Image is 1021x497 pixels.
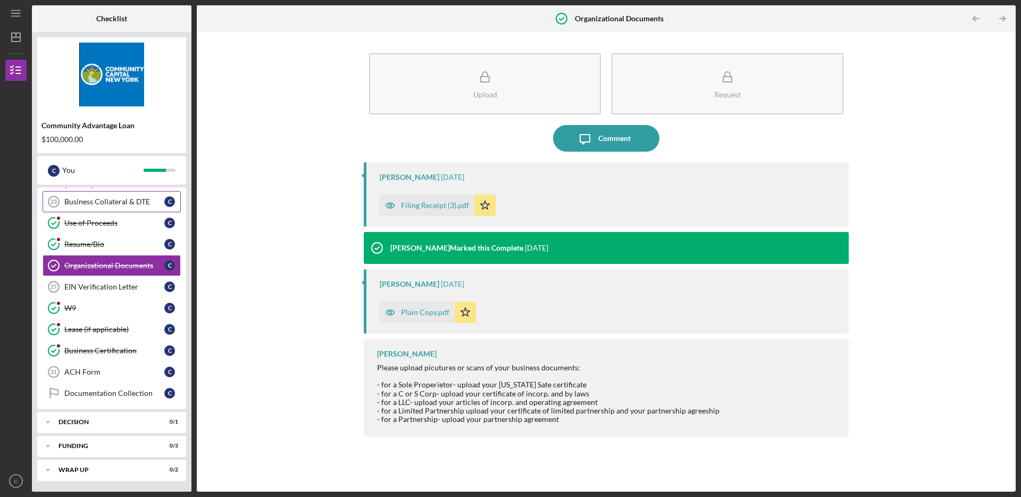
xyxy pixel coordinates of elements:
[43,383,181,404] a: Documentation Collection C
[164,324,175,335] div: C
[43,297,181,319] a: W9 C
[390,244,523,252] div: [PERSON_NAME] Marked this Complete
[380,280,439,288] div: [PERSON_NAME]
[525,244,548,252] time: 2025-09-18 13:48
[64,346,164,355] div: Business Certification
[164,239,175,250] div: C
[51,284,57,290] tspan: 27
[43,319,181,340] a: Lease (if applicable) C
[43,191,181,212] a: 23Business Collateral & DTE C
[64,219,164,227] div: Use of Proceeds
[51,369,57,375] tspan: 31
[553,125,659,152] button: Comment
[164,388,175,399] div: C
[159,443,178,449] div: 0 / 3
[164,367,175,377] div: C
[64,197,164,206] div: Business Collateral & DTE
[64,325,164,334] div: Lease (if applicable)
[164,303,175,313] div: C
[64,368,164,376] div: ACH Form
[164,260,175,271] div: C
[401,201,469,210] div: Filing Receipt (3).pdf
[377,363,719,424] div: Please upload picutures or scans of your business documents: - for a Sole Properietor- upload you...
[164,218,175,228] div: C
[51,198,57,205] tspan: 23
[64,283,164,291] div: EIN Verification Letter
[164,345,175,356] div: C
[714,90,741,98] div: Request
[43,340,181,361] a: Business Certification C
[96,14,127,23] b: Checklist
[58,419,152,425] div: Decision
[380,195,496,216] button: Filing Receipt (3).pdf
[159,419,178,425] div: 0 / 1
[441,173,464,181] time: 2025-09-18 13:49
[369,53,601,114] button: Upload
[598,125,631,152] div: Comment
[58,467,152,473] div: Wrap up
[64,240,164,248] div: Resume/Bio
[48,165,60,177] div: C
[43,361,181,383] a: 31ACH Form C
[159,467,178,473] div: 0 / 2
[380,302,476,323] button: Plain Copy.pdf
[377,350,437,358] div: [PERSON_NAME]
[441,280,464,288] time: 2025-09-18 13:48
[612,53,843,114] button: Request
[380,173,439,181] div: [PERSON_NAME]
[43,276,181,297] a: 27EIN Verification Letter C
[164,281,175,292] div: C
[58,443,152,449] div: Funding
[43,170,181,191] a: Profit & Loss Statement (Interim) C
[575,14,664,23] b: Organizational Documents
[64,261,164,270] div: Organizational Documents
[43,212,181,234] a: Use of Proceeds C
[473,90,497,98] div: Upload
[41,121,182,130] div: Community Advantage Loan
[37,43,186,106] img: Product logo
[62,161,144,179] div: You
[164,196,175,207] div: C
[64,389,164,397] div: Documentation Collection
[14,478,18,484] text: C
[41,135,182,144] div: $100,000.00
[401,308,449,317] div: Plain Copy.pdf
[43,255,181,276] a: Organizational Documents C
[43,234,181,255] a: Resume/Bio C
[5,470,27,492] button: C
[64,304,164,312] div: W9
